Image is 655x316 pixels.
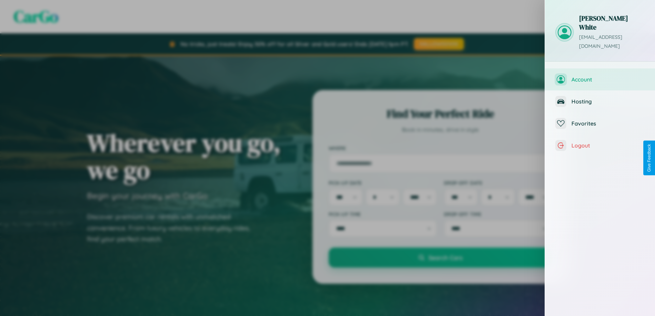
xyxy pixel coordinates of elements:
[571,120,645,127] span: Favorites
[647,144,652,172] div: Give Feedback
[571,98,645,105] span: Hosting
[545,134,655,156] button: Logout
[545,112,655,134] button: Favorites
[579,33,645,51] p: [EMAIL_ADDRESS][DOMAIN_NAME]
[571,76,645,83] span: Account
[579,14,645,32] h3: [PERSON_NAME] White
[545,90,655,112] button: Hosting
[545,68,655,90] button: Account
[571,142,645,149] span: Logout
